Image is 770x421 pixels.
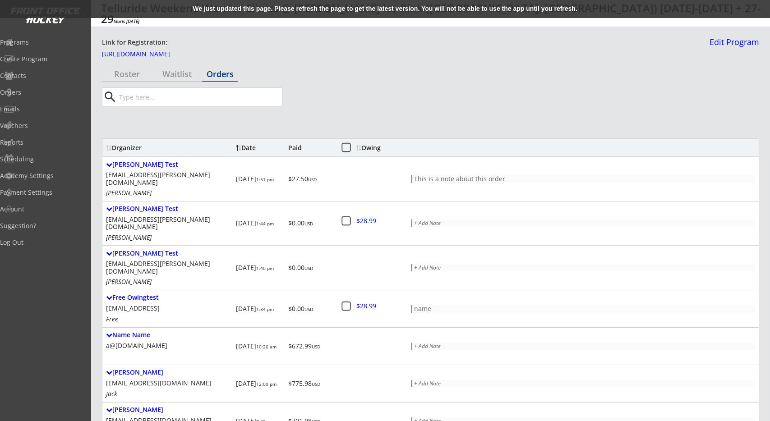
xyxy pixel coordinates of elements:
div: $27.50 [288,176,337,182]
div: [PERSON_NAME] Test [106,250,232,257]
div: [PERSON_NAME] Test [106,161,232,169]
div: Telluride Weekend Warrior Clinics @ [PERSON_NAME] Ice Rink ([GEOGRAPHIC_DATA], [GEOGRAPHIC_DATA])... [101,3,763,24]
div: [DATE] [236,380,285,387]
div: + Add Note [414,220,753,226]
div: a@[DOMAIN_NAME] [106,342,232,350]
div: [DATE] [236,265,285,271]
button: search [102,90,117,104]
div: $0.00 [288,306,337,312]
div: [PERSON_NAME] [106,278,232,286]
div: [PERSON_NAME] [106,189,232,197]
div: Paid [288,145,337,151]
div: Owing [356,145,390,151]
div: [PERSON_NAME] Test [106,205,232,213]
div: [PERSON_NAME] [106,369,232,376]
font: 10:26 am [256,343,277,350]
div: + Add Note [414,343,753,349]
div: [PERSON_NAME] [106,406,232,414]
div: This is a note about this order [414,176,753,182]
a: [URL][DOMAIN_NAME] [102,51,192,61]
font: 1:51 pm [256,176,274,183]
div: [EMAIL_ADDRESS][PERSON_NAME][DOMAIN_NAME] [106,171,232,187]
div: [DATE] [236,176,285,182]
div: $0.00 [288,220,337,226]
div: Date [236,145,285,151]
div: [PERSON_NAME] [106,234,232,242]
font: USD [304,306,313,312]
div: name [414,306,753,312]
em: Starts [DATE] [114,18,139,24]
div: Organizer [106,145,232,151]
div: + Add Note [414,265,753,270]
div: Waitlist [152,70,202,78]
div: $775.98 [288,380,337,387]
font: 1:44 pm [256,220,274,227]
font: USD [304,220,313,227]
div: [EMAIL_ADDRESS][PERSON_NAME][DOMAIN_NAME] [106,216,232,231]
div: [DATE] [236,220,285,226]
div: Roster [102,70,152,78]
input: Type here... [117,88,282,106]
div: Jack [106,390,232,398]
div: Orders [202,70,238,78]
div: [DATE] [236,343,285,349]
div: [DATE] [236,306,285,312]
font: USD [304,265,313,271]
font: 1:40 pm [256,265,274,271]
font: USD [308,176,317,183]
div: $672.99 [288,343,337,349]
a: Edit Program [706,38,759,54]
font: 12:00 pm [256,381,277,387]
div: Link for Registration: [102,38,169,47]
font: USD [312,343,320,350]
div: Free Owingtest [106,294,232,302]
font: USD [312,381,320,387]
div: [EMAIL_ADDRESS][DOMAIN_NAME] [106,380,232,387]
div: + Add Note [414,381,753,386]
div: $0.00 [288,265,337,271]
div: [EMAIL_ADDRESS][PERSON_NAME][DOMAIN_NAME] [106,260,232,275]
font: 1:34 pm [256,306,274,312]
div: [EMAIL_ADDRESS] [106,305,232,312]
div: Name Name [106,331,232,339]
div: Free [106,316,232,323]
